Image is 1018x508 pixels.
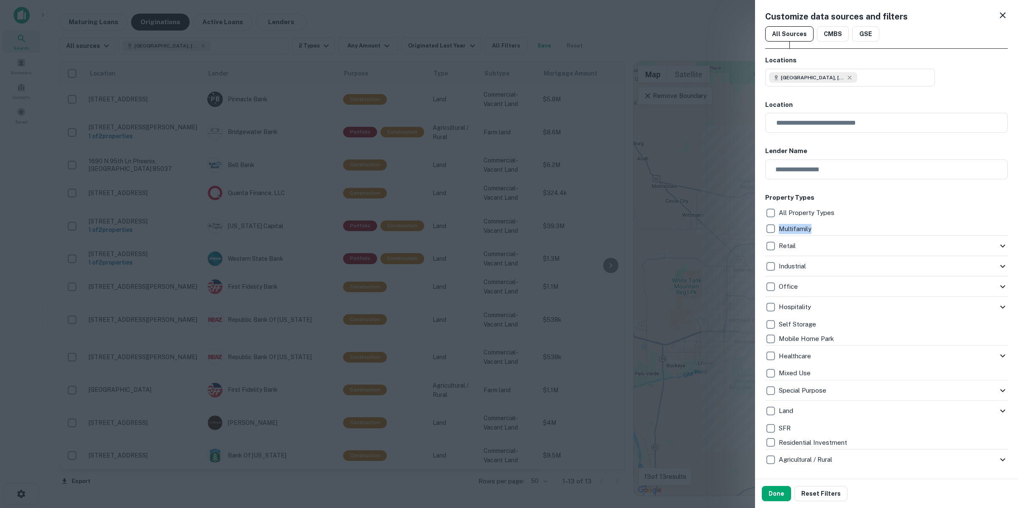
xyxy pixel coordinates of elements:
button: [GEOGRAPHIC_DATA], [GEOGRAPHIC_DATA], [GEOGRAPHIC_DATA] [765,69,935,87]
div: Industrial [765,256,1008,276]
p: SFR [779,423,792,433]
div: Agricultural / Rural [765,449,1008,470]
p: Land [779,406,795,416]
p: Industrial [779,261,808,271]
div: Office [765,276,1008,297]
p: Agricultural / Rural [779,455,834,465]
p: Hospitality [779,302,813,312]
div: Hospitality [765,297,1008,317]
p: Special Purpose [779,385,828,396]
h6: Lender Name [765,146,1008,156]
p: Office [779,282,800,292]
div: Healthcare [765,346,1008,366]
div: Special Purpose [765,380,1008,401]
button: Reset Filters [794,486,847,501]
p: Self Storage [779,319,818,329]
button: All Sources [765,26,814,42]
p: Mixed Use [779,368,812,378]
iframe: Chat Widget [976,440,1018,481]
h6: Locations [765,56,1008,65]
h6: Property Types [765,193,1008,203]
p: Retail [779,241,797,251]
button: CMBS [817,26,849,42]
p: Multifamily [779,224,813,234]
p: Healthcare [779,351,813,361]
div: Retail [765,236,1008,256]
h5: Customize data sources and filters [765,10,908,23]
p: Residential Investment [779,438,849,448]
button: GSE [852,26,879,42]
h6: Location [765,100,1008,110]
button: Done [762,486,791,501]
span: [GEOGRAPHIC_DATA], [GEOGRAPHIC_DATA], [GEOGRAPHIC_DATA] [781,74,845,81]
p: Mobile Home Park [779,334,836,344]
div: Land [765,401,1008,421]
p: All Property Types [779,208,836,218]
